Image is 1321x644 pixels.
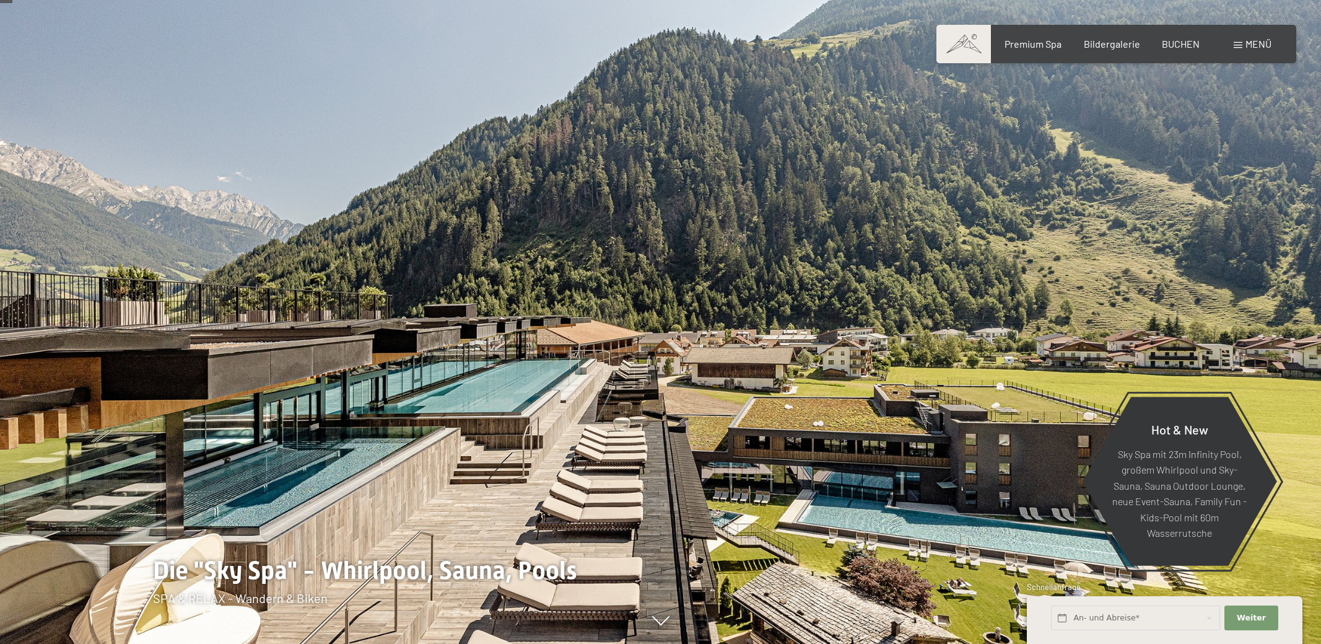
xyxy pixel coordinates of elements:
a: BUCHEN [1162,38,1200,50]
a: Bildergalerie [1084,38,1140,50]
a: Hot & New Sky Spa mit 23m Infinity Pool, großem Whirlpool und Sky-Sauna, Sauna Outdoor Lounge, ne... [1081,396,1278,567]
span: Hot & New [1151,421,1208,436]
span: Weiter [1237,612,1266,624]
span: Schnellanfrage [1027,582,1081,592]
a: Premium Spa [1005,38,1062,50]
button: Weiter [1224,606,1278,631]
p: Sky Spa mit 23m Infinity Pool, großem Whirlpool und Sky-Sauna, Sauna Outdoor Lounge, neue Event-S... [1112,446,1247,541]
span: Menü [1245,38,1271,50]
